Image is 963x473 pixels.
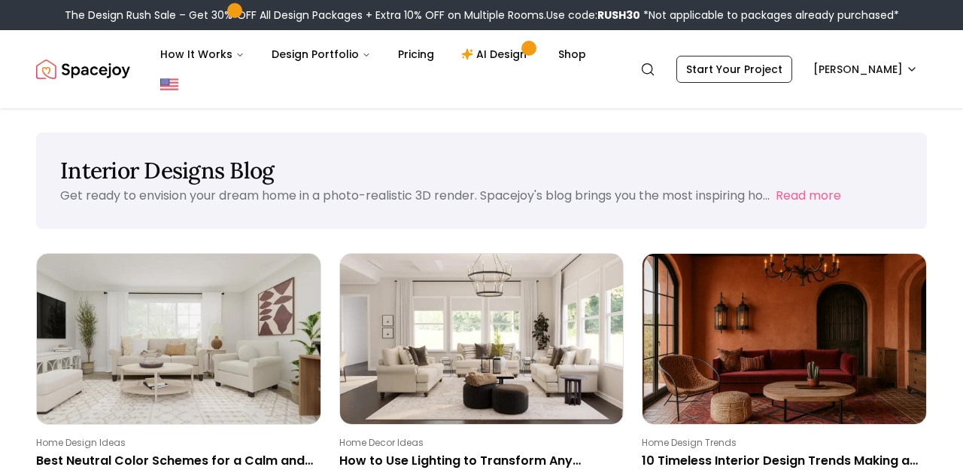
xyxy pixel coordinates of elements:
nav: Global [36,30,927,108]
nav: Main [148,39,598,69]
button: Read more [776,187,841,205]
a: Pricing [386,39,446,69]
button: [PERSON_NAME] [804,56,927,83]
a: Start Your Project [676,56,792,83]
p: Best Neutral Color Schemes for a Calm and Cozy Home in [DATE] [36,452,315,470]
p: 10 Timeless Interior Design Trends Making a Comeback [642,452,921,470]
div: The Design Rush Sale – Get 30% OFF All Design Packages + Extra 10% OFF on Multiple Rooms. [65,8,899,23]
img: How to Use Lighting to Transform Any Room’s Mood: Expert Interior Design Guide [340,254,624,424]
p: Get ready to envision your dream home in a photo-realistic 3D render. Spacejoy's blog brings you ... [60,187,770,204]
a: Spacejoy [36,54,130,84]
span: Use code: [546,8,640,23]
button: How It Works [148,39,257,69]
p: Home Decor Ideas [339,437,618,449]
img: United States [160,75,178,93]
h1: Interior Designs Blog [60,157,903,184]
a: AI Design [449,39,543,69]
button: Design Portfolio [260,39,383,69]
img: 10 Timeless Interior Design Trends Making a Comeback [643,254,926,424]
p: How to Use Lighting to Transform Any Room’s Mood: Expert Interior Design Guide [339,452,618,470]
a: Shop [546,39,598,69]
span: *Not applicable to packages already purchased* [640,8,899,23]
p: Home Design Ideas [36,437,315,449]
img: Spacejoy Logo [36,54,130,84]
p: Home Design Trends [642,437,921,449]
b: RUSH30 [597,8,640,23]
img: Best Neutral Color Schemes for a Calm and Cozy Home in 2025 [37,254,320,424]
